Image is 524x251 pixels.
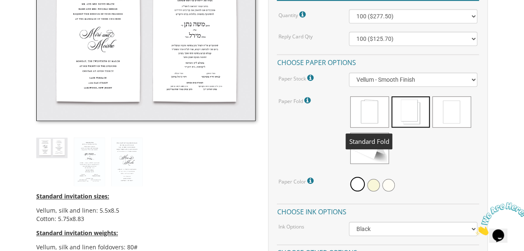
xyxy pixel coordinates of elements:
img: Chat attention grabber [3,3,55,36]
iframe: chat widget [472,199,524,238]
li: Vellum, silk and linen: 5.5x8.5 [36,206,256,215]
label: Ink Options [278,223,304,230]
img: style1_eng.jpg [111,138,143,186]
label: Reply Card Qty [278,33,313,40]
span: Standard invitation weights: [36,229,118,237]
label: Paper Stock [278,73,316,83]
label: Paper Fold [278,95,313,106]
h4: Choose ink options [277,203,479,218]
span: Standard invitation sizes: [36,192,109,200]
img: style1_heb.jpg [74,138,105,186]
img: style1_thumb2.jpg [36,138,68,158]
label: Quantity [278,9,308,20]
h4: Choose paper options [277,54,479,69]
li: Cotton: 5.75x8.83 [36,215,256,223]
label: Paper Color [278,176,316,186]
